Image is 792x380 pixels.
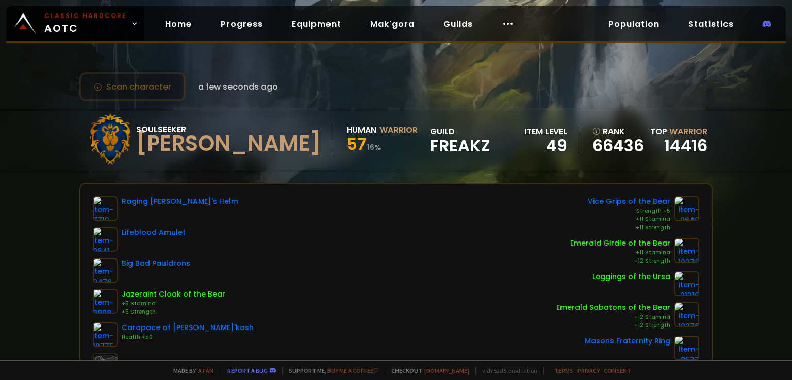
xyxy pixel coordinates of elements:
img: item-9476 [93,258,118,283]
a: Population [600,13,668,34]
a: 14416 [664,134,707,157]
a: Buy me a coffee [327,367,378,374]
div: Carapace of [PERSON_NAME]'kash [122,322,254,333]
div: +12 Strength [570,257,670,265]
div: Jazeraint Cloak of the Bear [122,289,225,300]
div: Top [650,125,707,138]
img: item-9533 [674,336,699,360]
img: item-10276 [674,302,699,327]
span: 57 [346,132,366,156]
div: +11 Stamina [570,249,670,257]
span: a few seconds ago [198,80,278,93]
img: item-9898 [93,289,118,314]
img: item-10775 [93,322,118,347]
span: AOTC [44,11,127,36]
div: guild [430,125,490,153]
div: +11 Strength [588,223,670,232]
div: Emerald Girdle of the Bear [570,238,670,249]
a: Home [157,13,200,34]
a: Report a bug [227,367,268,374]
div: +11 Stamina [588,215,670,223]
div: Big Bad Pauldrons [122,258,190,269]
div: +12 Stamina [556,313,670,321]
a: Consent [604,367,631,374]
img: item-9640 [674,196,699,221]
div: Human [346,124,376,136]
div: Soulseeker [136,123,321,136]
div: item level [524,125,567,138]
small: Classic Hardcore [44,11,127,21]
span: Support me, [282,367,378,374]
a: Guilds [435,13,481,34]
a: 66436 [592,138,644,153]
div: Masons Fraternity Ring [585,336,670,347]
div: +5 Strength [122,308,225,316]
div: Vice Grips of the Bear [588,196,670,207]
small: 16 % [367,142,381,152]
div: Lifeblood Amulet [122,227,186,238]
div: [PERSON_NAME] [136,136,321,151]
img: item-10278 [674,238,699,263]
img: item-7719 [93,196,118,221]
a: Mak'gora [362,13,423,34]
span: Made by [167,367,213,374]
div: Leggings of the Ursa [592,271,670,282]
div: +12 Strength [556,321,670,330]
a: a fan [198,367,213,374]
a: [DOMAIN_NAME] [424,367,469,374]
div: Emerald Sabatons of the Bear [556,302,670,313]
span: Checkout [385,367,469,374]
a: Statistics [680,13,742,34]
span: Freakz [430,138,490,153]
a: Equipment [284,13,350,34]
a: Privacy [577,367,600,374]
div: +5 Stamina [122,300,225,308]
div: rank [592,125,644,138]
div: Health +50 [122,333,254,341]
div: Warrior [379,124,418,136]
div: 49 [524,138,567,153]
div: Raging [PERSON_NAME]'s Helm [122,196,238,207]
a: Terms [554,367,573,374]
button: Scan character [79,72,186,101]
span: v. d752d5 - production [475,367,537,374]
a: Classic HardcoreAOTC [6,6,144,41]
img: item-21316 [674,271,699,296]
span: Warrior [669,126,707,137]
a: Progress [212,13,271,34]
div: Strength +5 [588,207,670,215]
img: item-9641 [93,227,118,252]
